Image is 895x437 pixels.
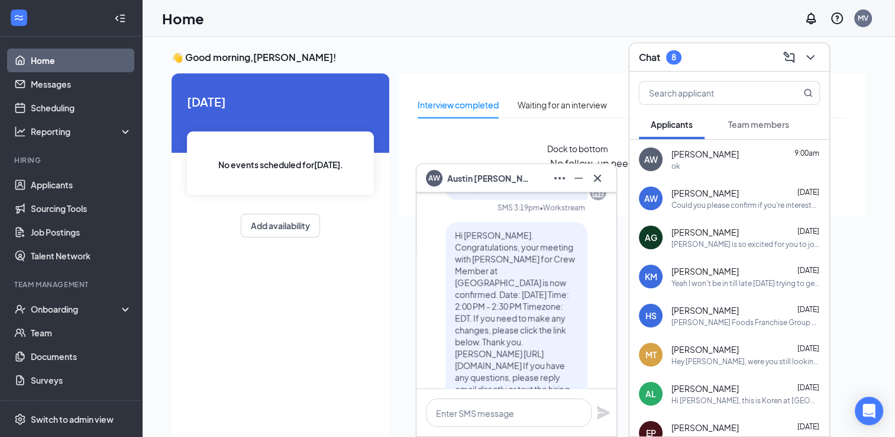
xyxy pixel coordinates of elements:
[830,11,844,25] svg: QuestionInfo
[518,98,607,111] div: Waiting for an interview
[31,220,132,244] a: Job Postings
[671,52,676,62] div: 8
[671,148,739,160] span: [PERSON_NAME]
[552,171,567,185] svg: Ellipses
[671,265,739,277] span: [PERSON_NAME]
[639,82,780,104] input: Search applicant
[241,214,320,237] button: Add availability
[794,149,819,158] span: 9:00am
[218,158,343,171] span: No events scheduled for [DATE] .
[797,188,819,197] span: [DATE]
[588,169,607,188] button: Cross
[571,171,586,185] svg: Minimize
[31,303,122,315] div: Onboarding
[31,126,133,137] div: Reporting
[31,197,132,220] a: Sourcing Tools
[114,12,126,24] svg: Collapse
[671,396,820,406] div: Hi [PERSON_NAME], this is Koren at [GEOGRAPHIC_DATA] in [GEOGRAPHIC_DATA], was wanting to see if ...
[31,96,132,120] a: Scheduling
[671,356,820,367] div: Hey [PERSON_NAME], were you still looking for a job at [GEOGRAPHIC_DATA] in [GEOGRAPHIC_DATA]?
[596,406,610,420] svg: Plane
[539,203,585,213] span: • Workstream
[162,8,204,28] h1: Home
[797,227,819,236] span: [DATE]
[31,413,114,425] div: Switch to admin view
[639,51,660,64] h3: Chat
[671,343,739,355] span: [PERSON_NAME]
[671,239,820,249] div: [PERSON_NAME] is so excited for you to join our team! Do you know anyone else who might be intere...
[804,11,818,25] svg: Notifications
[644,192,658,204] div: AW
[671,304,739,316] span: [PERSON_NAME]
[14,155,130,165] div: Hiring
[14,279,130,290] div: Team Management
[797,266,819,275] span: [DATE]
[172,51,865,64] h3: 👋 Good morning, [PERSON_NAME] !
[671,187,739,199] span: [PERSON_NAME]
[447,172,530,185] span: Austin [PERSON_NAME]
[590,171,605,185] svg: Cross
[31,368,132,392] a: Surveys
[671,422,739,433] span: [PERSON_NAME]
[671,161,680,171] div: ok
[13,12,25,24] svg: WorkstreamLogo
[31,72,132,96] a: Messages
[645,232,657,243] div: AG
[418,98,499,111] div: Interview completed
[187,92,374,111] span: [DATE]
[497,203,539,213] div: SMS 3:19pm
[803,50,818,65] svg: ChevronDown
[645,271,657,282] div: KM
[728,119,789,130] span: Team members
[14,413,26,425] svg: Settings
[455,230,577,406] span: Hi [PERSON_NAME]. Congratulations, your meeting with [PERSON_NAME] for Crew Member at [GEOGRAPHIC...
[31,49,132,72] a: Home
[651,119,693,130] span: Applicants
[797,344,819,353] span: [DATE]
[797,305,819,314] span: [DATE]
[803,88,813,98] svg: MagnifyingGlass
[645,349,657,361] div: MT
[14,303,26,315] svg: UserCheck
[797,422,819,431] span: [DATE]
[550,169,569,188] button: Ellipses
[782,50,796,65] svg: ComposeMessage
[645,388,656,400] div: AL
[671,278,820,288] div: Yeah I won't be in till late [DATE] trying to get a job to make the move final
[671,383,739,394] span: [PERSON_NAME]
[645,310,657,322] div: HS
[31,173,132,197] a: Applicants
[858,13,868,23] div: MV
[644,153,658,165] div: AW
[547,142,608,155] div: Dock to bottom
[780,48,799,67] button: ComposeMessage
[855,397,883,425] div: Open Intercom Messenger
[671,200,820,210] div: Could you please confirm if you're interested in interviewing at that time and date ?
[31,345,132,368] a: Documents
[569,169,588,188] button: Minimize
[31,321,132,345] a: Team
[797,383,819,392] span: [DATE]
[801,48,820,67] button: ChevronDown
[31,244,132,268] a: Talent Network
[671,226,739,238] span: [PERSON_NAME]
[671,317,820,327] div: [PERSON_NAME] Foods Franchise Group DBA [PERSON_NAME] restaurants is reaching out regarding your ...
[14,126,26,137] svg: Analysis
